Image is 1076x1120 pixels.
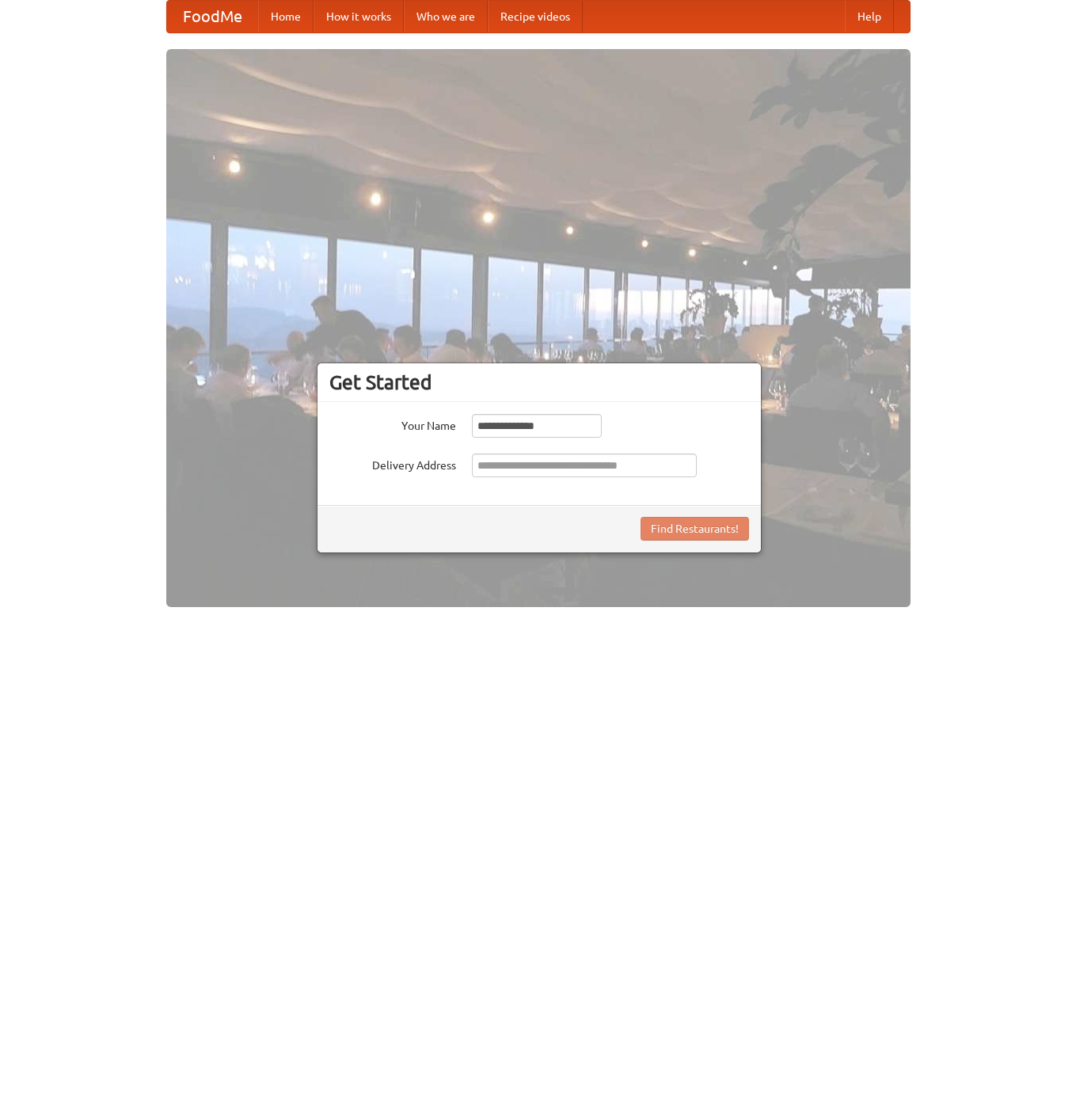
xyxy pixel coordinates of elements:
[167,1,258,32] a: FoodMe
[329,454,456,473] label: Delivery Address
[258,1,314,32] a: Home
[329,414,456,434] label: Your Name
[314,1,404,32] a: How it works
[329,370,749,394] h3: Get Started
[488,1,583,32] a: Recipe videos
[404,1,488,32] a: Who we are
[641,517,749,541] button: Find Restaurants!
[845,1,894,32] a: Help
